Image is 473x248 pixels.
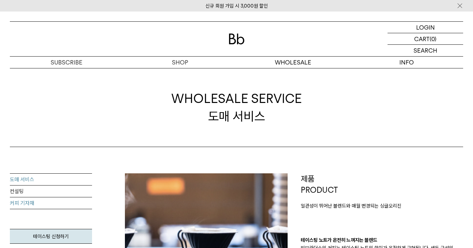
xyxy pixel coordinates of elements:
p: 테이스팅 노트가 온전히 느껴지는 블렌드 [301,236,463,244]
a: 도매 서비스 [10,174,92,186]
p: 제품 PRODUCT [301,173,463,195]
p: (0) [430,33,437,44]
img: 로고 [229,34,245,44]
p: INFO [350,57,463,68]
p: CART [414,33,430,44]
div: 도매 서비스 [171,90,302,125]
a: 컨설팅 [10,186,92,197]
p: SEARCH [414,45,437,56]
a: 커피 기자재 [10,197,92,209]
a: LOGIN [388,22,463,33]
a: SUBSCRIBE [10,57,123,68]
p: 일관성이 뛰어난 블렌드와 매월 변경되는 싱글오리진 [301,202,463,210]
p: LOGIN [416,22,435,33]
p: WHOLESALE [237,57,350,68]
a: CART (0) [388,33,463,45]
a: 도매 서비스 [237,68,350,80]
span: WHOLESALE SERVICE [171,90,302,107]
a: SHOP [123,57,237,68]
a: 신규 회원 가입 시 3,000원 할인 [205,3,268,9]
a: 테이스팅 신청하기 [10,229,92,244]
